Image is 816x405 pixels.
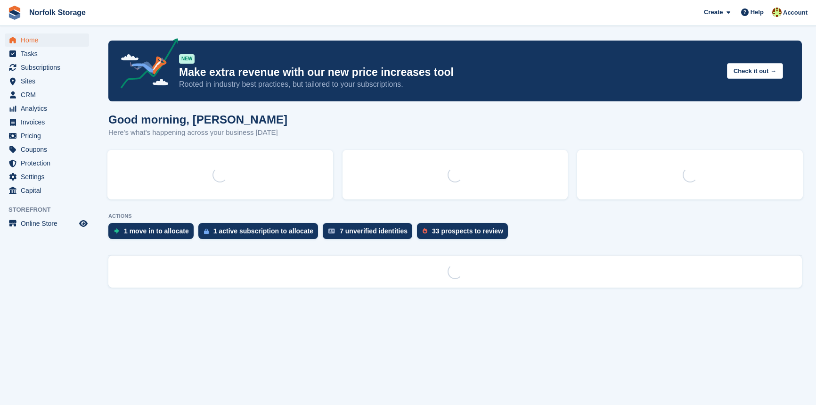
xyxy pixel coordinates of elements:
a: 1 move in to allocate [108,223,198,244]
a: menu [5,61,89,74]
img: move_ins_to_allocate_icon-fdf77a2bb77ea45bf5b3d319d69a93e2d87916cf1d5bf7949dd705db3b84f3ca.svg [114,228,119,234]
button: Check it out → [727,63,783,79]
img: Holly Lamming [772,8,782,17]
a: menu [5,47,89,60]
span: Settings [21,170,77,183]
a: menu [5,33,89,47]
span: Invoices [21,116,77,129]
span: Help [751,8,764,17]
a: menu [5,184,89,197]
a: menu [5,102,89,115]
span: Analytics [21,102,77,115]
a: 1 active subscription to allocate [198,223,323,244]
img: active_subscription_to_allocate_icon-d502201f5373d7db506a760aba3b589e785aa758c864c3986d89f69b8ff3... [204,228,209,234]
span: Online Store [21,217,77,230]
span: Tasks [21,47,77,60]
img: verify_identity-adf6edd0f0f0b5bbfe63781bf79b02c33cf7c696d77639b501bdc392416b5a36.svg [328,228,335,234]
a: menu [5,170,89,183]
div: 1 active subscription to allocate [213,227,313,235]
a: menu [5,74,89,88]
a: menu [5,129,89,142]
span: Account [783,8,808,17]
span: Create [704,8,723,17]
div: 7 unverified identities [340,227,408,235]
a: menu [5,143,89,156]
a: menu [5,116,89,129]
span: Storefront [8,205,94,215]
div: 33 prospects to review [432,227,503,235]
a: menu [5,157,89,170]
a: 7 unverified identities [323,223,417,244]
a: menu [5,88,89,101]
span: Protection [21,157,77,170]
p: ACTIONS [108,213,802,219]
a: Preview store [78,218,89,229]
a: menu [5,217,89,230]
p: Rooted in industry best practices, but tailored to your subscriptions. [179,79,719,90]
span: CRM [21,88,77,101]
p: Make extra revenue with our new price increases tool [179,66,719,79]
div: 1 move in to allocate [124,227,189,235]
img: stora-icon-8386f47178a22dfd0bd8f6a31ec36ba5ce8667c1dd55bd0f319d3a0aa187defe.svg [8,6,22,20]
span: Home [21,33,77,47]
span: Subscriptions [21,61,77,74]
img: price-adjustments-announcement-icon-8257ccfd72463d97f412b2fc003d46551f7dbcb40ab6d574587a9cd5c0d94... [113,38,179,92]
span: Coupons [21,143,77,156]
span: Pricing [21,129,77,142]
h1: Good morning, [PERSON_NAME] [108,113,287,126]
span: Sites [21,74,77,88]
p: Here's what's happening across your business [DATE] [108,127,287,138]
a: Norfolk Storage [25,5,90,20]
a: 33 prospects to review [417,223,513,244]
img: prospect-51fa495bee0391a8d652442698ab0144808aea92771e9ea1ae160a38d050c398.svg [423,228,427,234]
span: Capital [21,184,77,197]
div: NEW [179,54,195,64]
